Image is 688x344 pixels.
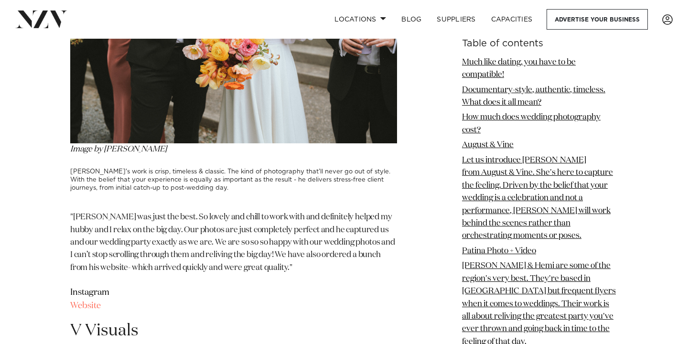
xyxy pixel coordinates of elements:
[462,141,514,150] a: August & Vine
[70,30,397,153] em: Image by [PERSON_NAME]
[15,11,67,28] img: nzv-logo.png
[462,114,601,134] a: How much does wedding photography cost?
[462,86,605,107] a: Documentary-style, authentic, timeless. What does it all mean?
[70,301,101,310] a: Website
[462,156,613,240] a: Let us introduce [PERSON_NAME] from August & Vine. She's here to capture the feeling. Driven by t...
[484,9,540,30] a: Capacities
[462,247,536,255] a: Patina Photo + Video
[70,168,397,193] h3: [PERSON_NAME]'s work is crisp, timeless & classic. The kind of photography that'll never go out o...
[547,9,648,30] a: Advertise your business
[327,9,394,30] a: Locations
[429,9,483,30] a: SUPPLIERS
[70,211,397,274] p: "[PERSON_NAME] was just the best. So lovely and chill to work with and definitely helped my hubby...
[462,39,618,49] h6: Table of contents
[394,9,429,30] a: BLOG
[70,288,109,297] a: Instagram
[462,58,576,79] a: Much like dating, you have to be compatible!
[70,320,397,342] h2: V Visuals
